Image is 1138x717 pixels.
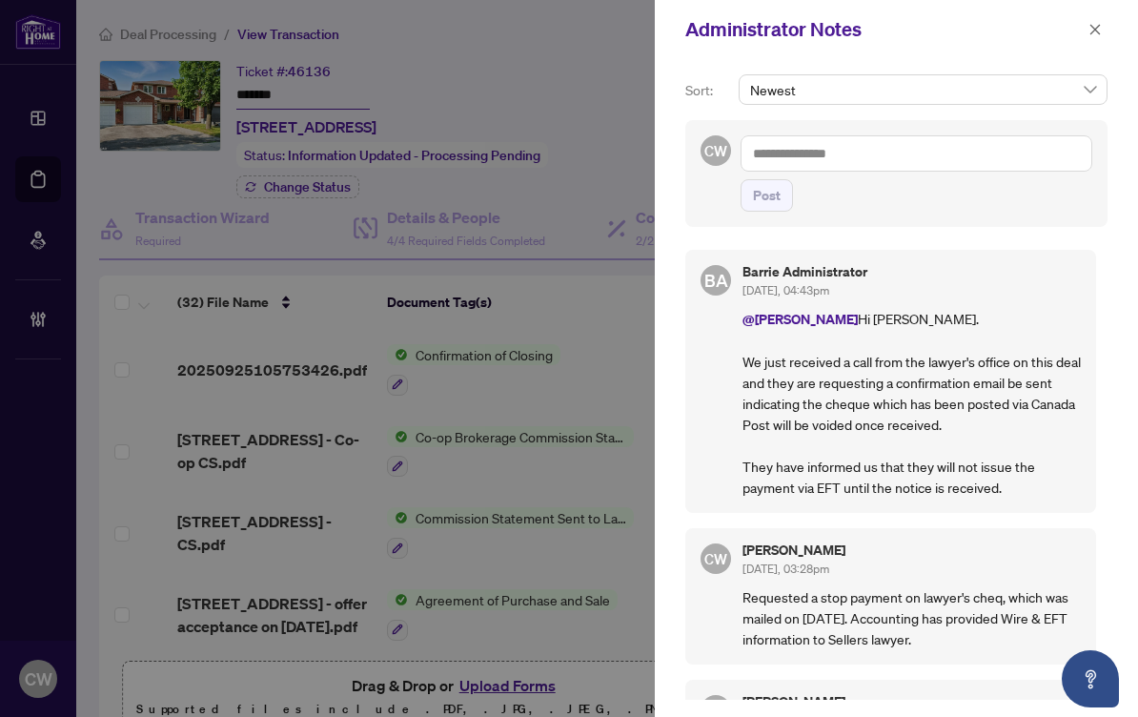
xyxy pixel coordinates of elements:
p: Hi [PERSON_NAME]. We just received a call from the lawyer's office on this deal and they are requ... [742,308,1081,498]
span: @[PERSON_NAME] [742,310,858,328]
p: Requested a stop payment on lawyer's cheq, which was mailed on [DATE]. Accounting has provided Wi... [742,586,1081,649]
h5: [PERSON_NAME] [742,543,1081,557]
div: Administrator Notes [685,15,1083,44]
p: Sort: [685,80,731,101]
span: CW [704,547,727,569]
h5: Barrie Administrator [742,265,1081,278]
span: [DATE], 03:28pm [742,562,829,576]
button: Post [741,179,793,212]
h5: [PERSON_NAME] [742,695,1081,708]
span: [DATE], 04:43pm [742,283,829,297]
span: Newest [750,75,1096,104]
button: Open asap [1062,650,1119,707]
span: close [1088,23,1102,36]
span: BA [704,267,728,294]
span: CW [704,139,727,161]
